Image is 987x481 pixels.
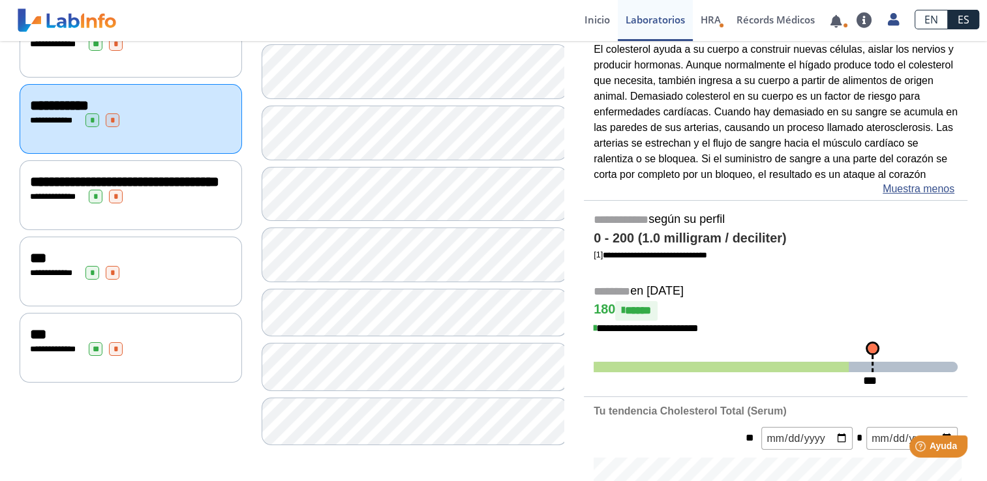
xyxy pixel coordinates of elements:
[594,42,958,182] p: El colesterol ayuda a su cuerpo a construir nuevas células, aislar los nervios y producir hormona...
[594,405,786,416] b: Tu tendencia Cholesterol Total (Serum)
[866,427,958,450] input: mm/dd/yyyy
[701,13,721,26] span: HRA
[871,430,973,467] iframe: Help widget launcher
[594,301,958,321] h4: 180
[883,181,954,197] a: Muestra menos
[594,231,958,246] h4: 0 - 200 (1.0 milligram / deciliter)
[761,427,853,450] input: mm/dd/yyyy
[915,10,948,29] a: EN
[594,212,958,227] h5: según su perfil
[594,284,958,299] h5: en [DATE]
[594,250,707,259] a: [1]
[948,10,979,29] a: ES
